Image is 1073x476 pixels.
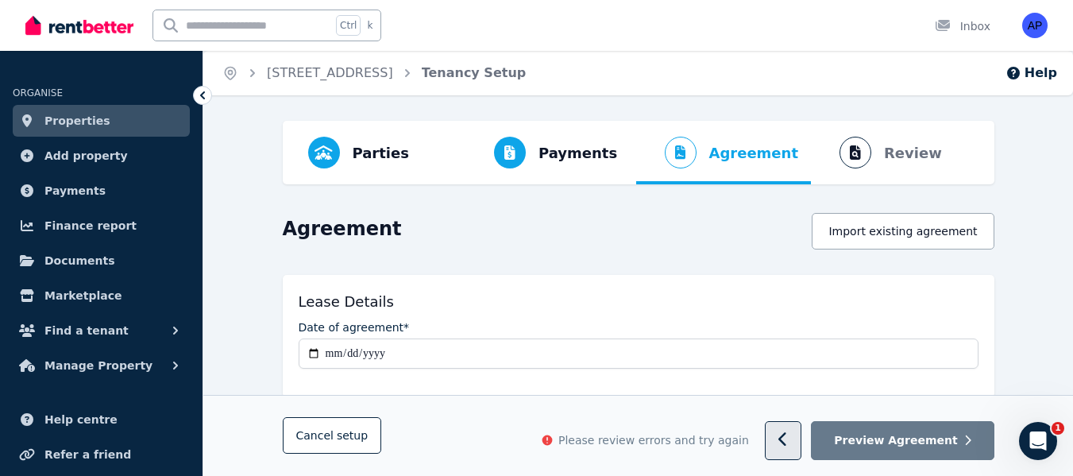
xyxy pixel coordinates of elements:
span: Marketplace [44,286,122,305]
a: Payments [13,175,190,207]
nav: Breadcrumb [203,51,545,95]
a: Documents [13,245,190,277]
a: Finance report [13,210,190,242]
button: Preview Agreement [811,422,994,461]
a: Help centre [13,404,190,435]
a: Properties [13,105,190,137]
button: Agreement [636,121,812,184]
span: Add property [44,146,128,165]
div: Inbox [935,18,990,34]
button: Find a tenant [13,315,190,346]
span: Find a tenant [44,321,129,340]
span: Cancel [296,430,369,443]
a: Refer a friend [13,439,190,470]
a: Marketplace [13,280,190,312]
span: setup [337,428,368,444]
button: Help [1005,64,1057,83]
span: 1 [1052,422,1064,435]
h5: Lease Details [299,291,394,313]
button: Payments [465,121,630,184]
img: RentBetter [25,14,133,37]
span: Payments [44,181,106,200]
span: ORGANISE [13,87,63,99]
span: Ctrl [336,15,361,36]
a: [STREET_ADDRESS] [267,65,393,80]
span: Tenancy Setup [422,64,527,83]
nav: Progress [283,121,994,184]
span: Parties [353,142,409,164]
span: Agreement [709,142,799,164]
span: Documents [44,251,115,270]
span: Properties [44,111,110,130]
button: Parties [295,121,422,184]
a: Add property [13,140,190,172]
span: Manage Property [44,356,152,375]
button: Cancelsetup [283,418,382,455]
iframe: Intercom live chat [1019,422,1057,460]
h1: Agreement [283,216,402,242]
label: Date of agreement* [299,319,410,335]
span: Help centre [44,410,118,429]
button: Import existing agreement [812,213,994,250]
img: ANKIT PATEL [1022,13,1048,38]
span: Refer a friend [44,445,131,464]
span: Preview Agreement [834,433,957,449]
span: k [367,19,372,32]
button: Manage Property [13,350,190,381]
span: Please review errors and try again [558,433,749,449]
span: Finance report [44,216,137,235]
span: Payments [538,142,617,164]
